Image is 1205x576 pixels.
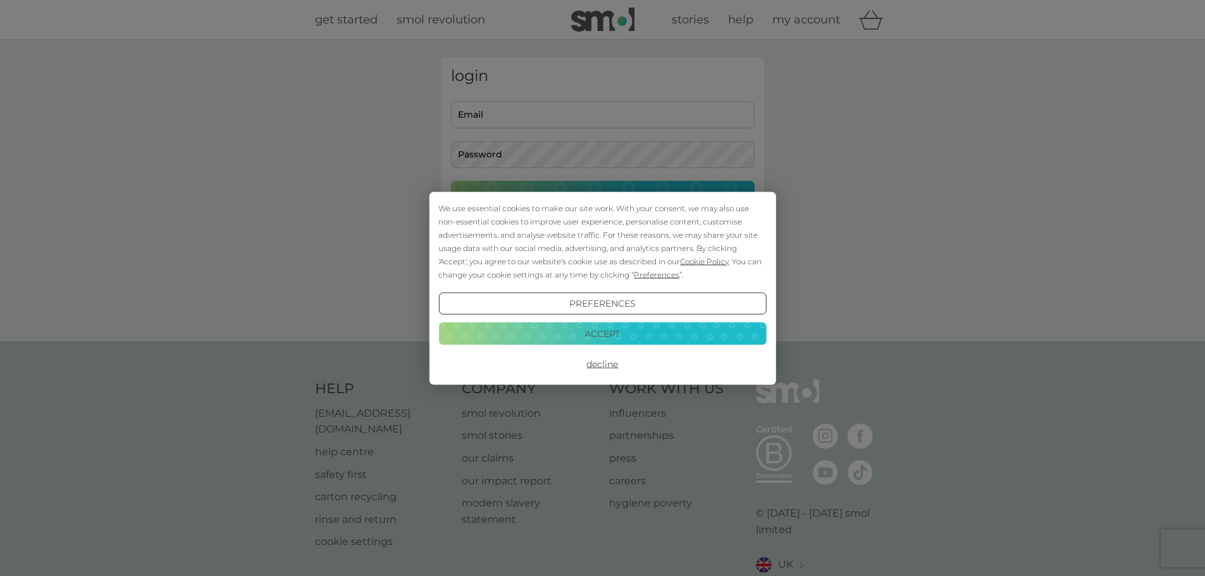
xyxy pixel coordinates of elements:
span: Preferences [634,269,679,279]
button: Accept [438,322,766,345]
div: Cookie Consent Prompt [429,192,776,384]
button: Decline [438,353,766,376]
button: Preferences [438,292,766,315]
span: Cookie Policy [680,256,729,266]
div: We use essential cookies to make our site work. With your consent, we may also use non-essential ... [438,201,766,281]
